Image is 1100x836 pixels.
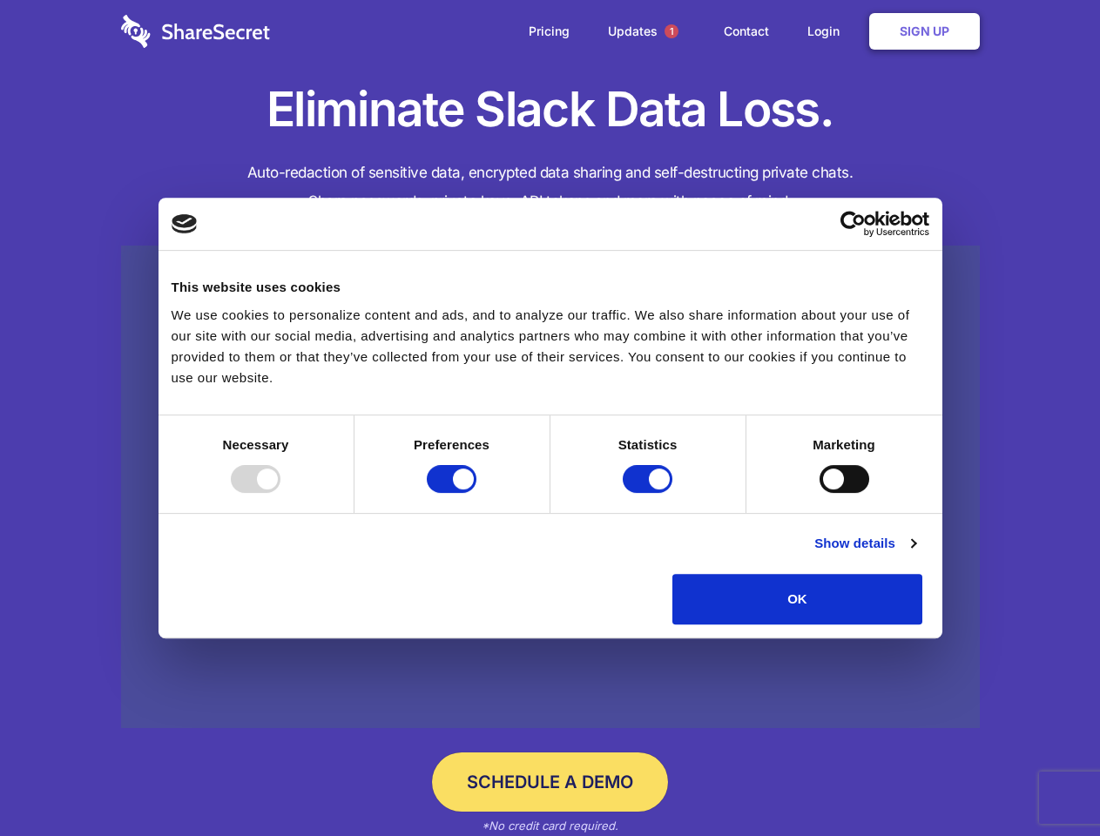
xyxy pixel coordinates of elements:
a: Login [790,4,866,58]
strong: Statistics [618,437,678,452]
em: *No credit card required. [482,819,618,833]
a: Sign Up [869,13,980,50]
a: Show details [814,533,915,554]
strong: Necessary [223,437,289,452]
a: Wistia video thumbnail [121,246,980,729]
strong: Marketing [813,437,875,452]
a: Schedule a Demo [432,752,668,812]
a: Contact [706,4,786,58]
h1: Eliminate Slack Data Loss. [121,78,980,141]
a: Pricing [511,4,587,58]
h4: Auto-redaction of sensitive data, encrypted data sharing and self-destructing private chats. Shar... [121,158,980,216]
strong: Preferences [414,437,489,452]
a: Usercentrics Cookiebot - opens in a new window [777,211,929,237]
div: This website uses cookies [172,277,929,298]
img: logo [172,214,198,233]
span: 1 [665,24,678,38]
img: logo-wordmark-white-trans-d4663122ce5f474addd5e946df7df03e33cb6a1c49d2221995e7729f52c070b2.svg [121,15,270,48]
div: We use cookies to personalize content and ads, and to analyze our traffic. We also share informat... [172,305,929,388]
button: OK [672,574,922,624]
